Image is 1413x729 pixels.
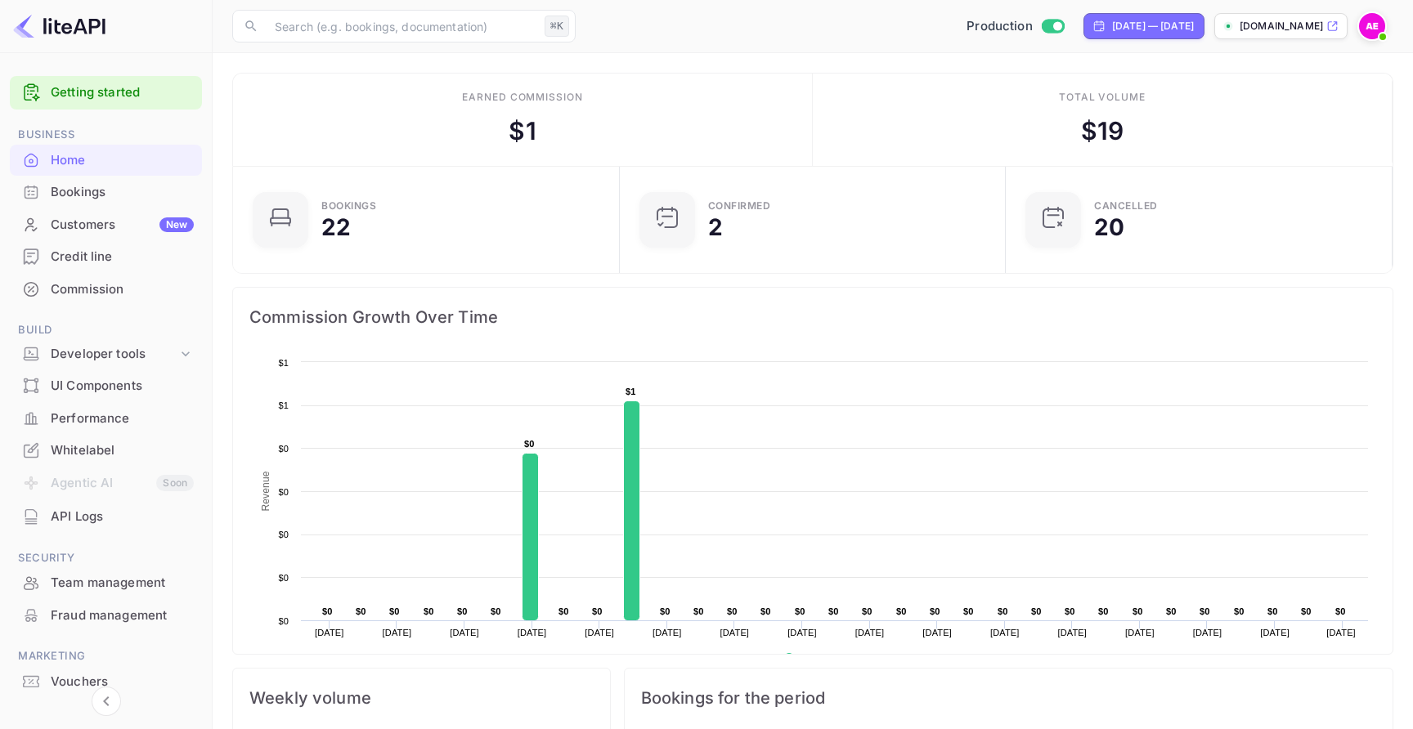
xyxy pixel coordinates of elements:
[524,439,535,449] text: $0
[10,340,202,369] div: Developer tools
[51,574,194,593] div: Team management
[1094,201,1158,211] div: CANCELLED
[1112,19,1194,34] div: [DATE] — [DATE]
[1133,606,1143,616] text: $0
[383,628,412,637] text: [DATE]
[51,409,194,428] div: Performance
[922,628,952,637] text: [DATE]
[787,628,817,637] text: [DATE]
[260,471,271,511] text: Revenue
[10,241,202,273] div: Credit line
[278,444,289,454] text: $0
[321,216,351,239] div: 22
[322,606,333,616] text: $0
[1260,628,1290,637] text: [DATE]
[1059,90,1146,105] div: Total volume
[795,606,805,616] text: $0
[10,241,202,271] a: Credit line
[10,403,202,435] div: Performance
[10,209,202,241] div: CustomersNew
[10,370,202,400] a: UI Components
[10,501,202,531] a: API Logs
[1094,216,1124,239] div: 20
[424,606,434,616] text: $0
[51,606,194,625] div: Fraud management
[51,280,194,299] div: Commission
[51,441,194,460] div: Whitelabel
[10,177,202,207] a: Bookings
[51,248,194,266] div: Credit line
[855,628,885,637] text: [DATE]
[760,606,771,616] text: $0
[1058,628,1088,637] text: [DATE]
[10,501,202,533] div: API Logs
[10,403,202,433] a: Performance
[1193,628,1222,637] text: [DATE]
[13,13,105,39] img: LiteAPI logo
[10,76,202,110] div: Getting started
[1125,628,1155,637] text: [DATE]
[1098,606,1109,616] text: $0
[1065,606,1075,616] text: $0
[278,616,289,626] text: $0
[800,653,841,664] text: Revenue
[10,567,202,597] a: Team management
[491,606,501,616] text: $0
[1166,606,1177,616] text: $0
[51,183,194,202] div: Bookings
[457,606,468,616] text: $0
[10,370,202,402] div: UI Components
[960,17,1070,36] div: Switch to Sandbox mode
[1267,606,1278,616] text: $0
[1301,606,1312,616] text: $0
[10,666,202,698] div: Vouchers
[51,83,194,102] a: Getting started
[1326,628,1356,637] text: [DATE]
[10,435,202,467] div: Whitelabel
[356,606,366,616] text: $0
[10,600,202,630] a: Fraud management
[1200,606,1210,616] text: $0
[1240,19,1323,34] p: [DOMAIN_NAME]
[10,666,202,696] a: Vouchers
[10,126,202,144] span: Business
[990,628,1020,637] text: [DATE]
[641,685,1376,711] span: Bookings for the period
[265,10,538,42] input: Search (e.g. bookings, documentation)
[1031,606,1042,616] text: $0
[10,145,202,177] div: Home
[51,151,194,170] div: Home
[249,685,594,711] span: Weekly volume
[720,628,750,637] text: [DATE]
[653,628,682,637] text: [DATE]
[10,321,202,339] span: Build
[998,606,1008,616] text: $0
[10,145,202,175] a: Home
[10,177,202,208] div: Bookings
[278,573,289,583] text: $0
[545,16,569,37] div: ⌘K
[10,600,202,632] div: Fraud management
[1335,606,1346,616] text: $0
[558,606,569,616] text: $0
[727,606,738,616] text: $0
[450,628,479,637] text: [DATE]
[51,216,194,235] div: Customers
[708,216,723,239] div: 2
[10,209,202,239] a: CustomersNew
[278,530,289,539] text: $0
[1083,13,1204,39] div: Click to change the date range period
[896,606,907,616] text: $0
[10,549,202,567] span: Security
[249,304,1376,330] span: Commission Growth Over Time
[10,567,202,599] div: Team management
[708,201,771,211] div: Confirmed
[930,606,940,616] text: $0
[51,377,194,396] div: UI Components
[1234,606,1245,616] text: $0
[1359,13,1385,39] img: achraf Elkhaier
[509,113,536,150] div: $ 1
[828,606,839,616] text: $0
[862,606,872,616] text: $0
[278,358,289,368] text: $1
